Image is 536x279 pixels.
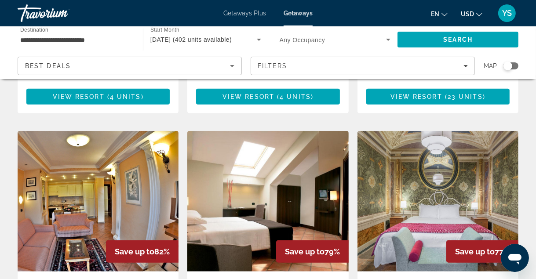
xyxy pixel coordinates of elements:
span: YS [502,9,512,18]
span: USD [461,11,474,18]
span: Save up to [285,247,325,256]
span: View Resort [222,93,274,100]
div: 77% [446,240,518,263]
img: Carpediem Roma Golf Halfboard [18,131,179,272]
span: ( ) [105,93,144,100]
iframe: Кнопка запуска окна обмена сообщениями [501,244,529,272]
a: Getaways Plus [223,10,266,17]
button: View Resort(4 units) [196,89,339,105]
input: Select destination [20,35,131,45]
button: View Resort(23 units) [366,89,510,105]
span: Save up to [455,247,495,256]
span: Map [484,60,497,72]
button: User Menu [496,4,518,22]
span: Filters [258,62,288,69]
a: Getaways [284,10,313,17]
button: Search [397,32,518,47]
span: 23 units [448,93,483,100]
span: Any Occupancy [280,36,325,43]
span: [DATE] (402 units available) [150,36,232,43]
div: 79% [276,240,349,263]
span: ( ) [274,93,314,100]
span: Search [443,36,473,43]
button: View Resort(4 units) [26,89,170,105]
span: View Resort [390,93,442,100]
span: Best Deals [25,62,71,69]
span: 4 units [280,93,311,100]
span: 4 units [110,93,141,100]
mat-select: Sort by [25,61,234,71]
span: Destination [20,27,48,33]
img: TH Roma - 3 Nights [187,131,348,272]
span: Save up to [115,247,154,256]
button: Change currency [461,7,482,20]
span: Start Month [150,27,179,33]
span: View Resort [53,93,105,100]
span: en [431,11,439,18]
div: 82% [106,240,179,263]
button: Change language [431,7,448,20]
img: Palazzo Catalani Resort [357,131,518,272]
span: ( ) [442,93,485,100]
a: Travorium [18,2,106,25]
button: Filters [251,57,475,75]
